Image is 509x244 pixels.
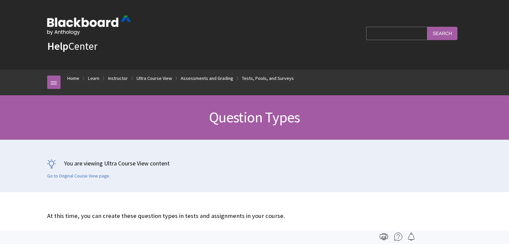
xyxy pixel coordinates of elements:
[108,74,128,83] a: Instructor
[394,233,402,241] img: More help
[380,233,388,241] img: Print
[209,108,300,126] span: Question Types
[47,173,110,179] a: Go to Original Course View page.
[47,39,68,53] strong: Help
[88,74,99,83] a: Learn
[67,74,79,83] a: Home
[137,74,172,83] a: Ultra Course View
[47,39,97,53] a: HelpCenter
[242,74,294,83] a: Tests, Pools, and Surveys
[181,74,233,83] a: Assessments and Grading
[47,16,131,35] img: Blackboard by Anthology
[47,212,462,220] p: At this time, you can create these question types in tests and assignments in your course.
[407,233,415,241] img: Follow this page
[427,27,457,40] input: Search
[47,159,462,167] p: You are viewing Ultra Course View content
